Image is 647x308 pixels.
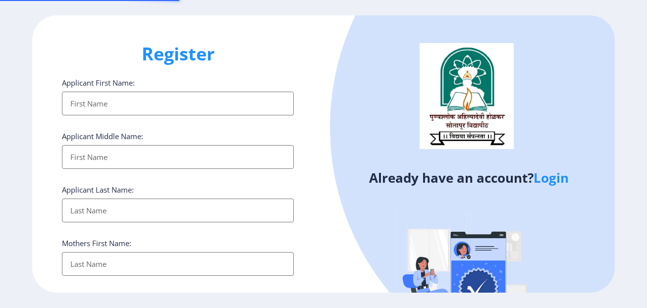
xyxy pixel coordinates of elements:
[62,78,135,88] label: Applicant First Name:
[62,185,134,195] label: Applicant Last Name:
[62,145,294,169] input: First Name
[331,170,607,186] h4: Already have an account?
[62,131,143,141] label: Applicant Middle Name:
[62,238,131,248] label: Mothers First Name:
[62,42,294,66] h1: Register
[420,43,514,149] img: logo
[62,199,294,222] input: Last Name
[534,169,569,187] a: Login
[62,252,294,276] input: Last Name
[62,92,294,115] input: First Name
